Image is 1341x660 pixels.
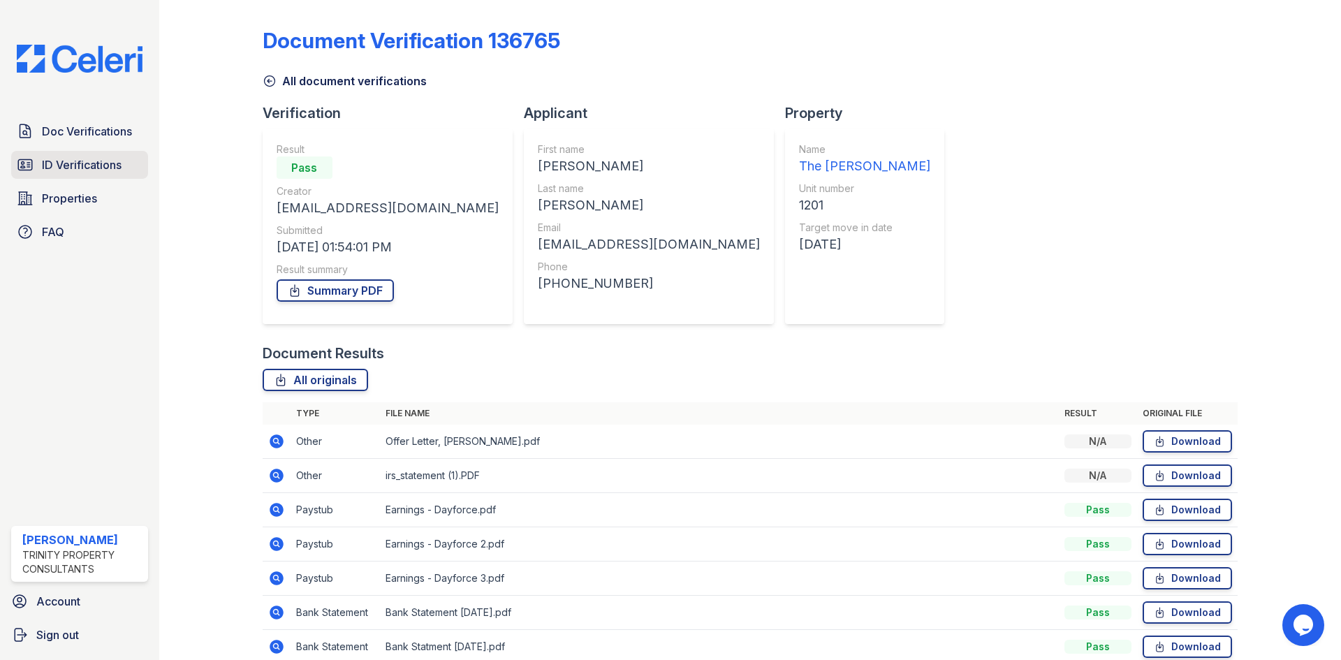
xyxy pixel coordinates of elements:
[291,425,380,459] td: Other
[263,344,384,363] div: Document Results
[785,103,955,123] div: Property
[538,142,760,156] div: First name
[11,218,148,246] a: FAQ
[799,235,930,254] div: [DATE]
[291,527,380,562] td: Paystub
[263,73,427,89] a: All document verifications
[799,142,930,176] a: Name The [PERSON_NAME]
[42,156,122,173] span: ID Verifications
[6,587,154,615] a: Account
[538,156,760,176] div: [PERSON_NAME]
[291,402,380,425] th: Type
[1064,503,1131,517] div: Pass
[22,531,142,548] div: [PERSON_NAME]
[277,279,394,302] a: Summary PDF
[380,562,1059,596] td: Earnings - Dayforce 3.pdf
[263,103,524,123] div: Verification
[1143,430,1232,453] a: Download
[1143,533,1232,555] a: Download
[1143,499,1232,521] a: Download
[36,593,80,610] span: Account
[1143,567,1232,589] a: Download
[380,493,1059,527] td: Earnings - Dayforce.pdf
[42,223,64,240] span: FAQ
[291,562,380,596] td: Paystub
[277,237,499,257] div: [DATE] 01:54:01 PM
[538,235,760,254] div: [EMAIL_ADDRESS][DOMAIN_NAME]
[1143,601,1232,624] a: Download
[380,425,1059,459] td: Offer Letter, [PERSON_NAME].pdf
[538,182,760,196] div: Last name
[36,626,79,643] span: Sign out
[1282,604,1327,646] iframe: chat widget
[277,142,499,156] div: Result
[277,263,499,277] div: Result summary
[1143,464,1232,487] a: Download
[277,198,499,218] div: [EMAIL_ADDRESS][DOMAIN_NAME]
[380,459,1059,493] td: irs_statement (1).PDF
[1064,640,1131,654] div: Pass
[6,621,154,649] a: Sign out
[380,402,1059,425] th: File name
[22,548,142,576] div: Trinity Property Consultants
[11,184,148,212] a: Properties
[1064,434,1131,448] div: N/A
[277,184,499,198] div: Creator
[42,123,132,140] span: Doc Verifications
[799,221,930,235] div: Target move in date
[799,156,930,176] div: The [PERSON_NAME]
[538,221,760,235] div: Email
[291,493,380,527] td: Paystub
[1059,402,1137,425] th: Result
[538,260,760,274] div: Phone
[1064,537,1131,551] div: Pass
[11,151,148,179] a: ID Verifications
[277,223,499,237] div: Submitted
[11,117,148,145] a: Doc Verifications
[380,596,1059,630] td: Bank Statement [DATE].pdf
[799,182,930,196] div: Unit number
[799,142,930,156] div: Name
[1064,606,1131,619] div: Pass
[380,527,1059,562] td: Earnings - Dayforce 2.pdf
[6,45,154,73] img: CE_Logo_Blue-a8612792a0a2168367f1c8372b55b34899dd931a85d93a1a3d3e32e68fde9ad4.png
[1064,469,1131,483] div: N/A
[291,459,380,493] td: Other
[263,369,368,391] a: All originals
[263,28,560,53] div: Document Verification 136765
[1064,571,1131,585] div: Pass
[291,596,380,630] td: Bank Statement
[42,190,97,207] span: Properties
[538,274,760,293] div: [PHONE_NUMBER]
[799,196,930,215] div: 1201
[524,103,785,123] div: Applicant
[538,196,760,215] div: [PERSON_NAME]
[277,156,332,179] div: Pass
[1137,402,1238,425] th: Original file
[1143,636,1232,658] a: Download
